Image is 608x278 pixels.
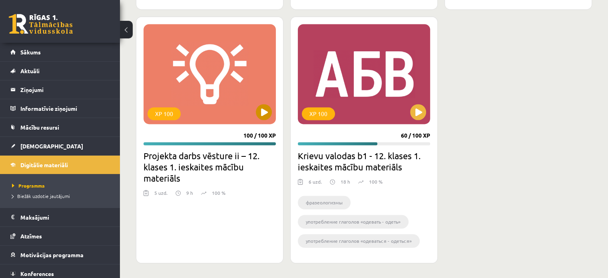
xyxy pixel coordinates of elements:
span: Sākums [20,48,41,56]
span: Konferences [20,270,54,277]
div: XP 100 [148,107,181,120]
p: 9 h [186,189,193,196]
span: [DEMOGRAPHIC_DATA] [20,142,83,150]
legend: Maksājumi [20,208,110,226]
legend: Ziņojumi [20,80,110,99]
a: Motivācijas programma [10,246,110,264]
a: [DEMOGRAPHIC_DATA] [10,137,110,155]
span: Mācību resursi [20,124,59,131]
a: Digitālie materiāli [10,156,110,174]
span: Programma [12,182,45,189]
h2: Krievu valodas b1 - 12. klases 1. ieskaites mācību materiāls [298,150,430,172]
a: Biežāk uzdotie jautājumi [12,192,112,200]
h2: Projekta darbs vēsture ii – 12. klases 1. ieskaites mācību materiāls [144,150,276,184]
p: 100 % [369,178,383,185]
a: Maksājumi [10,208,110,226]
li: употребление глаголов «одеваться - одеться» [298,234,420,248]
a: Mācību resursi [10,118,110,136]
p: 18 h [341,178,350,185]
a: Sākums [10,43,110,61]
a: Programma [12,182,112,189]
a: Rīgas 1. Tālmācības vidusskola [9,14,73,34]
span: Aktuāli [20,67,40,74]
a: Atzīmes [10,227,110,245]
div: 6 uzd. [309,178,322,190]
a: Informatīvie ziņojumi [10,99,110,118]
span: Atzīmes [20,232,42,240]
span: Digitālie materiāli [20,161,68,168]
li: употребление глаголов «одевать - одеть» [298,215,409,228]
p: 100 % [212,189,225,196]
div: 5 uzd. [154,189,167,201]
div: XP 100 [302,107,335,120]
span: Motivācijas programma [20,251,84,258]
li: фразеологизмы [298,196,351,209]
a: Aktuāli [10,62,110,80]
span: Biežāk uzdotie jautājumi [12,193,70,199]
a: Ziņojumi [10,80,110,99]
legend: Informatīvie ziņojumi [20,99,110,118]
